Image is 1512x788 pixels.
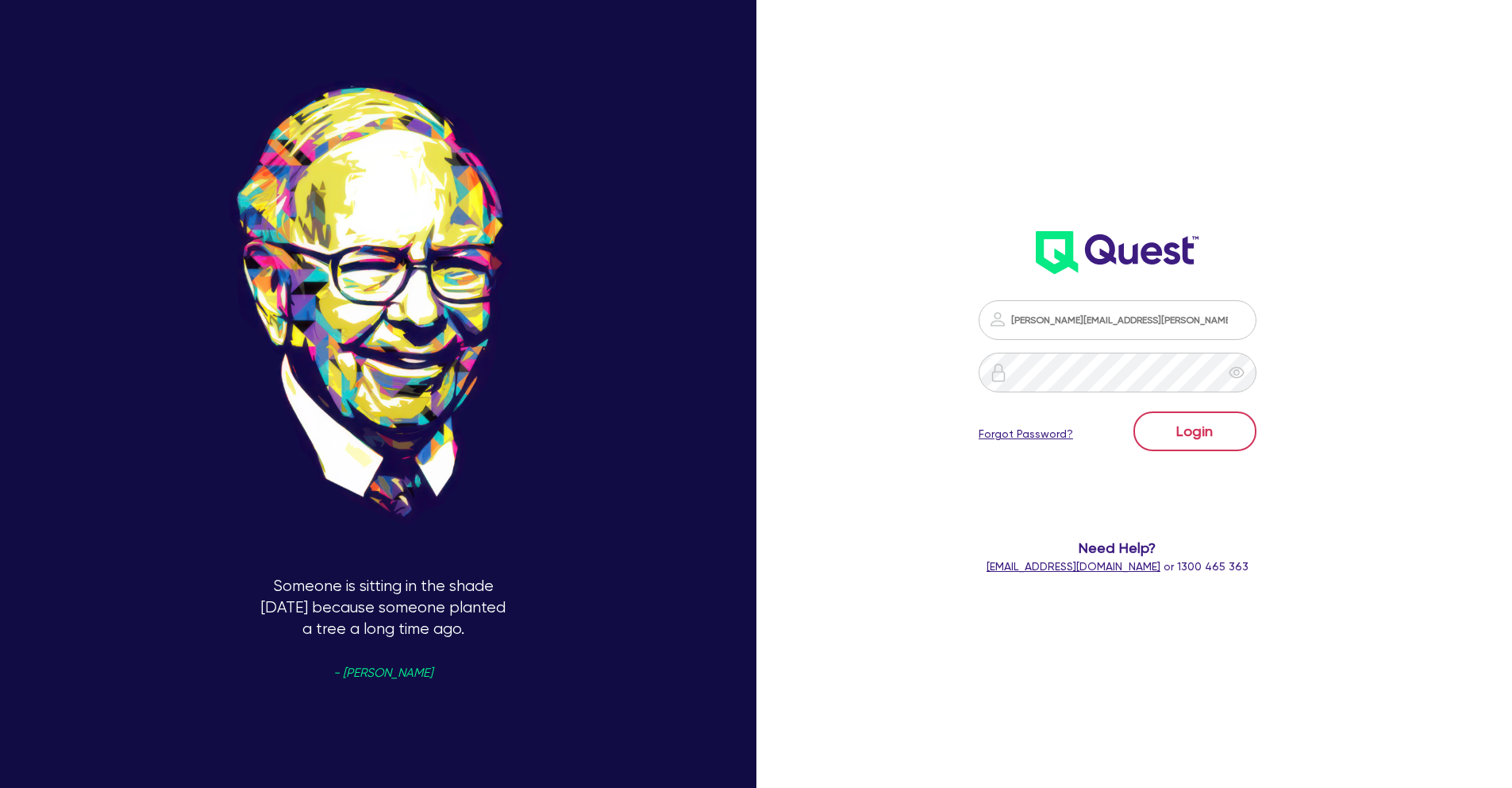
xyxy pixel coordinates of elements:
[987,560,1160,573] a: [EMAIL_ADDRESS][DOMAIN_NAME]
[988,310,1007,329] img: icon-password
[989,363,1008,382] img: icon-password
[1229,365,1245,380] span: eye
[979,426,1073,442] a: Forgot Password?
[987,560,1248,573] span: or 1300 465 363
[1036,231,1198,274] img: wH2k97JdezQIQAAAABJRU5ErkJggg==
[979,300,1256,340] input: Email address
[333,667,433,679] span: - [PERSON_NAME]
[1133,411,1256,451] button: Login
[915,537,1321,558] span: Need Help?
